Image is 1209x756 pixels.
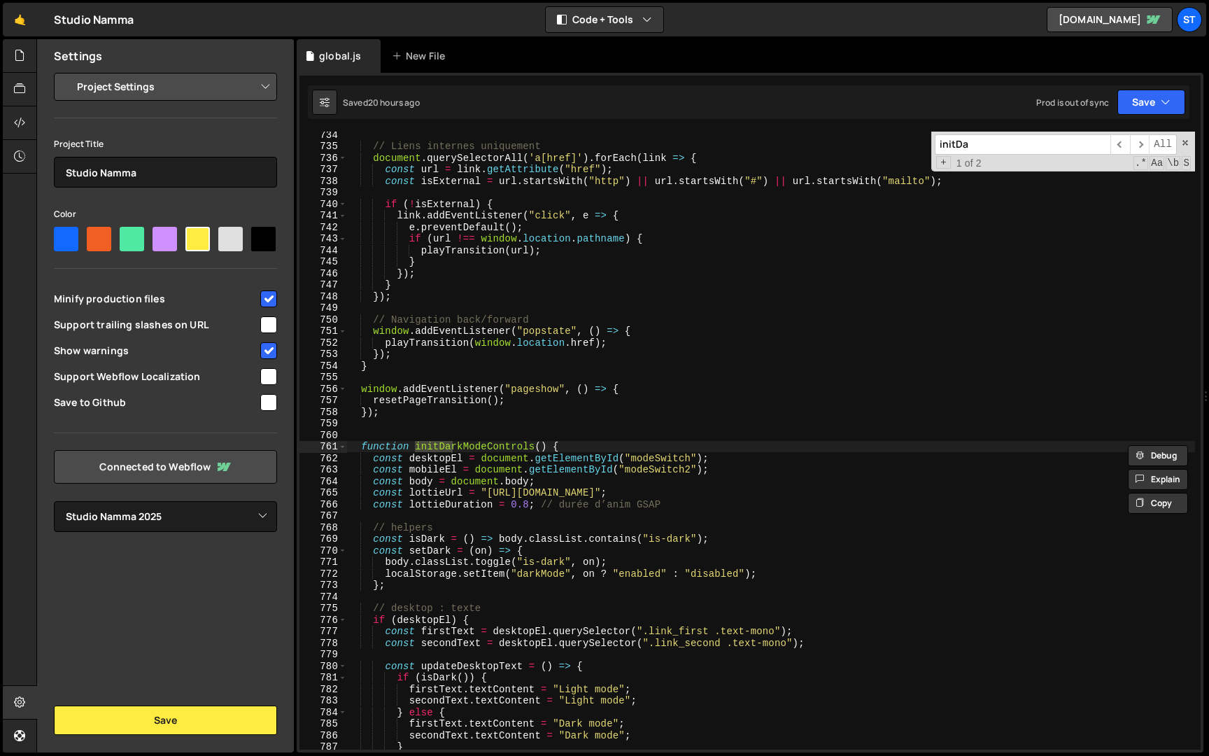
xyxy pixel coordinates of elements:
[299,661,347,673] div: 780
[299,591,347,603] div: 774
[299,279,347,291] div: 747
[1128,445,1188,466] button: Debug
[299,245,347,257] div: 744
[299,487,347,499] div: 765
[299,337,347,349] div: 752
[368,97,420,108] div: 20 hours ago
[54,48,102,64] h2: Settings
[1128,469,1188,490] button: Explain
[299,741,347,753] div: 787
[299,360,347,372] div: 754
[1182,156,1191,170] span: Search In Selection
[546,7,663,32] button: Code + Tools
[54,395,258,409] span: Save to Github
[1150,156,1164,170] span: CaseSensitive Search
[299,256,347,268] div: 745
[299,210,347,222] div: 741
[299,141,347,153] div: 735
[299,164,347,176] div: 737
[299,291,347,303] div: 748
[299,441,347,453] div: 761
[392,49,451,63] div: New File
[299,580,347,591] div: 773
[299,349,347,360] div: 753
[54,137,104,151] label: Project Title
[299,730,347,742] div: 786
[299,510,347,522] div: 767
[1047,7,1173,32] a: [DOMAIN_NAME]
[3,3,37,36] a: 🤙
[1133,156,1148,170] span: RegExp Search
[1117,90,1185,115] button: Save
[299,384,347,395] div: 756
[299,603,347,615] div: 775
[1036,97,1109,108] div: Prod is out of sync
[299,684,347,696] div: 782
[54,207,76,221] label: Color
[299,568,347,580] div: 772
[299,545,347,557] div: 770
[54,370,258,384] span: Support Webflow Localization
[299,233,347,245] div: 743
[299,695,347,707] div: 783
[935,134,1110,155] input: Search for
[1149,134,1177,155] span: Alt-Enter
[299,325,347,337] div: 751
[299,314,347,326] div: 750
[936,156,951,169] span: Toggle Replace mode
[951,157,987,169] span: 1 of 2
[299,129,347,141] div: 734
[299,476,347,488] div: 764
[319,49,361,63] div: global.js
[299,707,347,719] div: 784
[299,418,347,430] div: 759
[1128,493,1188,514] button: Copy
[299,499,347,511] div: 766
[299,187,347,199] div: 739
[54,450,277,484] a: Connected to Webflow
[54,292,258,306] span: Minify production files
[299,199,347,211] div: 740
[54,11,134,28] div: Studio Namma
[299,522,347,534] div: 768
[299,372,347,384] div: 755
[299,672,347,684] div: 781
[299,615,347,626] div: 776
[299,649,347,661] div: 779
[1177,7,1202,32] a: St
[343,97,420,108] div: Saved
[299,430,347,442] div: 760
[299,222,347,234] div: 742
[299,718,347,730] div: 785
[299,533,347,545] div: 769
[1110,134,1130,155] span: ​
[54,318,258,332] span: Support trailing slashes on URL
[299,556,347,568] div: 771
[299,176,347,188] div: 738
[1166,156,1180,170] span: Whole Word Search
[54,344,258,358] span: Show warnings
[299,395,347,407] div: 757
[299,626,347,638] div: 777
[54,157,277,188] input: Project name
[299,453,347,465] div: 762
[299,464,347,476] div: 763
[1130,134,1150,155] span: ​
[54,706,277,735] button: Save
[299,302,347,314] div: 749
[299,638,347,650] div: 778
[299,153,347,164] div: 736
[299,407,347,419] div: 758
[299,268,347,280] div: 746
